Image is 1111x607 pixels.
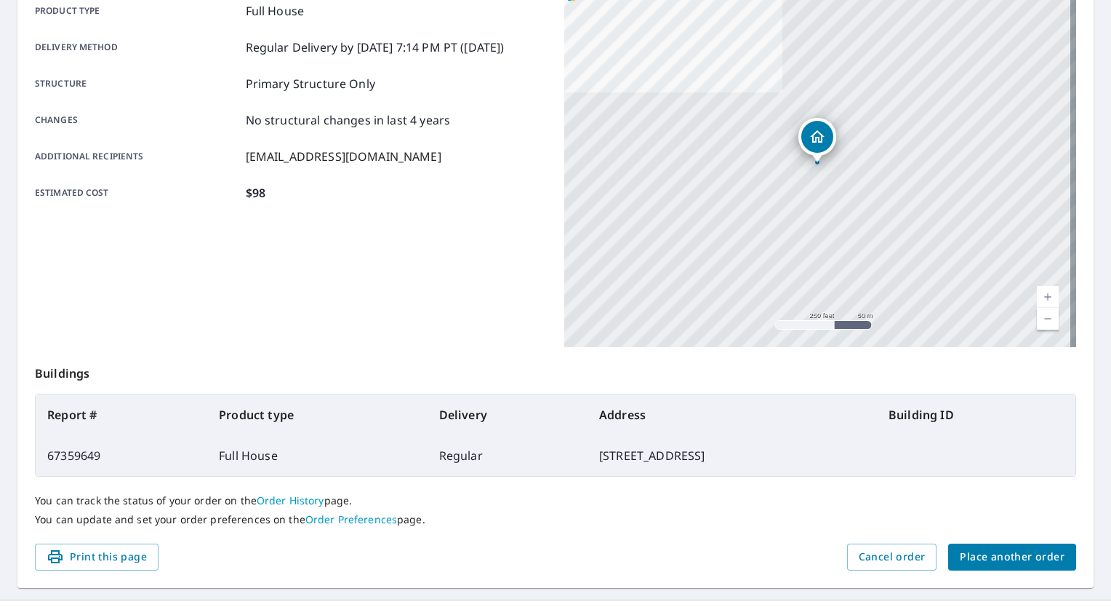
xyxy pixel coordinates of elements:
[859,548,926,566] span: Cancel order
[246,39,505,56] p: Regular Delivery by [DATE] 7:14 PM PT ([DATE])
[35,494,1076,507] p: You can track the status of your order on the page.
[207,394,428,435] th: Product type
[246,148,441,165] p: [EMAIL_ADDRESS][DOMAIN_NAME]
[36,435,207,476] td: 67359649
[35,347,1076,394] p: Buildings
[35,544,159,571] button: Print this page
[35,148,240,165] p: Additional recipients
[428,435,587,476] td: Regular
[246,75,375,92] p: Primary Structure Only
[47,548,147,566] span: Print this page
[35,513,1076,526] p: You can update and set your order preferences on the page.
[35,39,240,56] p: Delivery method
[35,184,240,202] p: Estimated cost
[847,544,937,571] button: Cancel order
[35,2,240,20] p: Product type
[246,111,451,129] p: No structural changes in last 4 years
[877,394,1075,435] th: Building ID
[246,184,265,202] p: $98
[1037,286,1059,308] a: Current Level 17, Zoom In
[428,394,587,435] th: Delivery
[305,512,397,526] a: Order Preferences
[1037,308,1059,330] a: Current Level 17, Zoom Out
[35,111,240,129] p: Changes
[207,435,428,476] td: Full House
[36,394,207,435] th: Report #
[35,75,240,92] p: Structure
[948,544,1076,571] button: Place another order
[587,435,877,476] td: [STREET_ADDRESS]
[960,548,1064,566] span: Place another order
[587,394,877,435] th: Address
[798,118,836,163] div: Dropped pin, building 1, Residential property, 7594 Old Hickory Blvd Whites Creek, TN 37189
[257,493,324,507] a: Order History
[246,2,305,20] p: Full House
